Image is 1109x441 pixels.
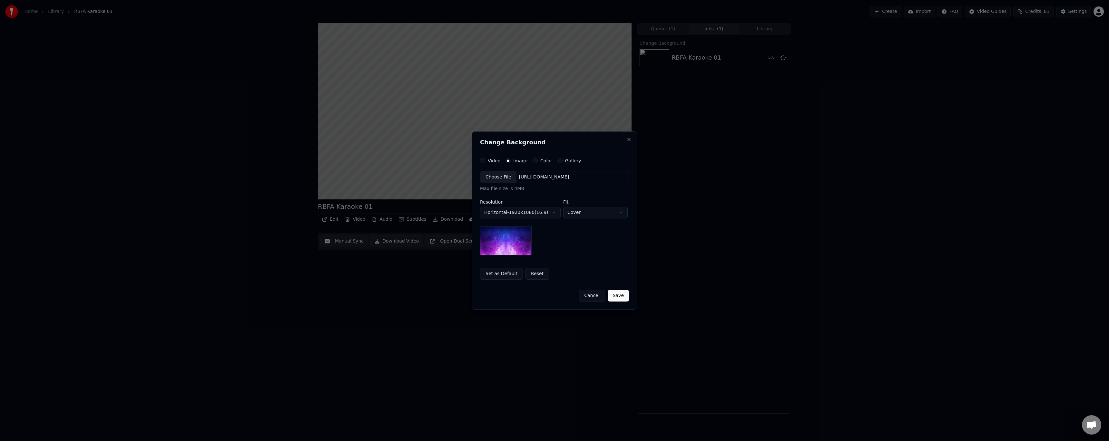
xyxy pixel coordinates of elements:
button: Set as Default [480,268,523,280]
div: Max file size is 4MB [480,186,629,192]
label: Fit [563,200,628,204]
label: Resolution [480,200,561,204]
button: Cancel [579,290,605,302]
label: Gallery [565,158,581,163]
label: Video [488,158,500,163]
label: Image [513,158,527,163]
div: Choose File [480,171,516,183]
h2: Change Background [480,139,629,145]
button: Reset [525,268,549,280]
label: Color [540,158,552,163]
button: Save [608,290,629,302]
div: [URL][DOMAIN_NAME] [516,174,572,180]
